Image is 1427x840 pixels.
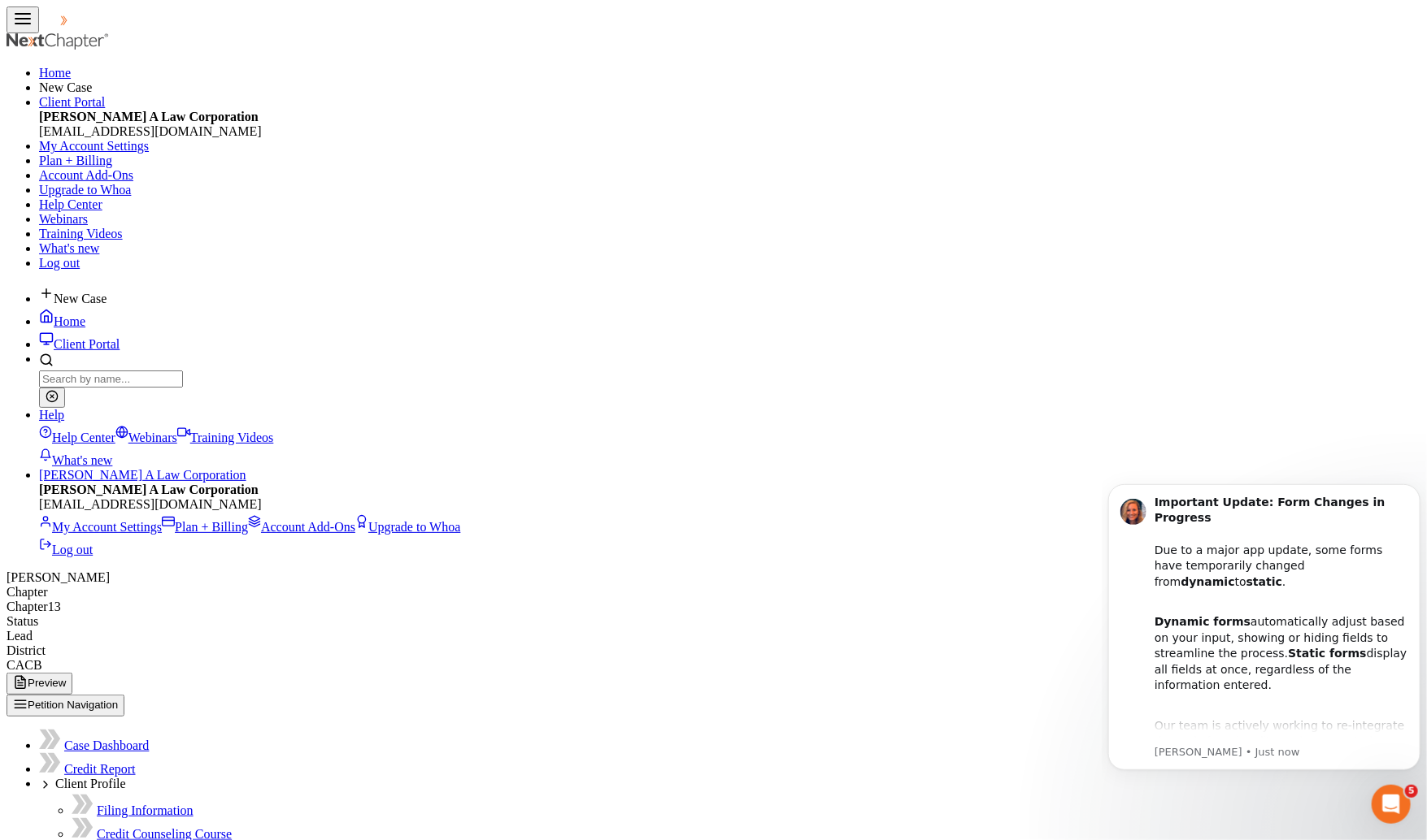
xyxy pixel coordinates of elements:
a: Credit Report [64,762,136,776]
strong: [PERSON_NAME] A Law Corporation [39,483,259,496]
img: NextChapter [7,33,111,50]
a: My Account Settings [39,139,149,153]
span: 5 [1405,785,1418,798]
input: Search by name... [39,370,183,388]
a: Filing Information [97,803,194,817]
div: [PERSON_NAME] A Law Corporation [39,483,1420,557]
div: Our team is actively working to re-integrate dynamic functionality and expects to have it restore... [53,242,307,353]
div: Help [39,422,1420,468]
span: New Case [54,292,107,305]
span: 13 [48,600,61,613]
span: New Case [39,80,92,94]
a: Client Portal [39,95,105,109]
span: [EMAIL_ADDRESS][DOMAIN_NAME] [39,124,262,138]
div: CACB [7,658,1420,673]
a: Case Dashboard [64,738,149,752]
div: Lead [7,629,1420,643]
a: Training Videos [39,227,123,240]
img: NextChapter [39,12,143,28]
a: Help Center [39,197,102,211]
a: What's new [39,241,99,255]
a: Account Add-Ons [39,168,133,182]
div: District [7,643,1420,658]
span: [PERSON_NAME] [7,570,110,584]
a: Upgrade to Whoa [355,520,460,534]
a: Training Videos [177,431,274,444]
button: Petition Navigation [7,695,124,717]
a: What's new [39,453,112,467]
iframe: Intercom live chat [1372,785,1411,824]
a: Upgrade to Whoa [39,183,131,197]
a: Log out [39,543,93,556]
button: Preview [7,673,72,695]
div: Chapter [7,585,1420,600]
div: Status [7,614,1420,629]
a: Webinars [39,212,88,226]
a: Help Center [39,431,115,444]
a: My Account Settings [39,520,162,534]
a: Webinars [115,431,177,444]
p: Message from Kelly, sent Just now [53,285,307,300]
div: Chapter [7,600,1420,614]
iframe: Intercom notifications message [1102,460,1427,796]
a: Client Portal [39,337,120,351]
a: Home [39,66,71,80]
a: Account Add-Ons [248,520,355,534]
a: [PERSON_NAME] A Law Corporation [39,468,246,482]
a: Help [39,408,64,422]
strong: [PERSON_NAME] A Law Corporation [39,110,259,123]
span: [EMAIL_ADDRESS][DOMAIN_NAME] [39,497,262,511]
a: Plan + Billing [39,154,112,167]
a: Home [39,314,85,328]
a: Plan + Billing [162,520,248,534]
a: Log out [39,256,80,270]
span: Client Profile [55,777,126,790]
